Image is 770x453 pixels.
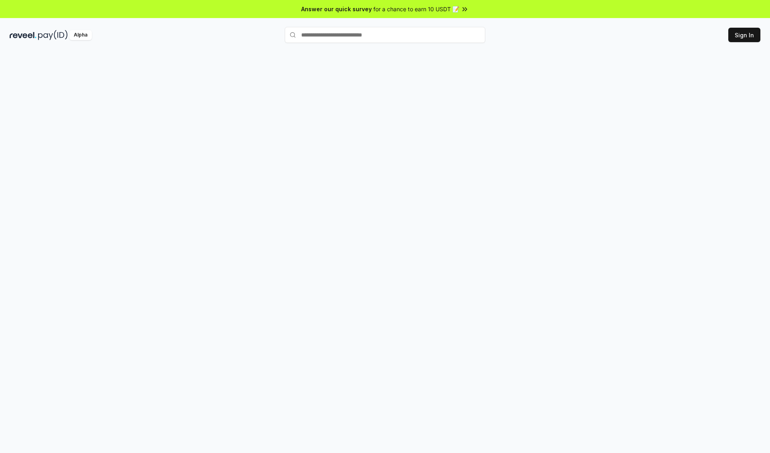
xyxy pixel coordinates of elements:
span: for a chance to earn 10 USDT 📝 [373,5,459,13]
div: Alpha [69,30,92,40]
img: reveel_dark [10,30,36,40]
span: Answer our quick survey [301,5,372,13]
img: pay_id [38,30,68,40]
button: Sign In [728,28,760,42]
